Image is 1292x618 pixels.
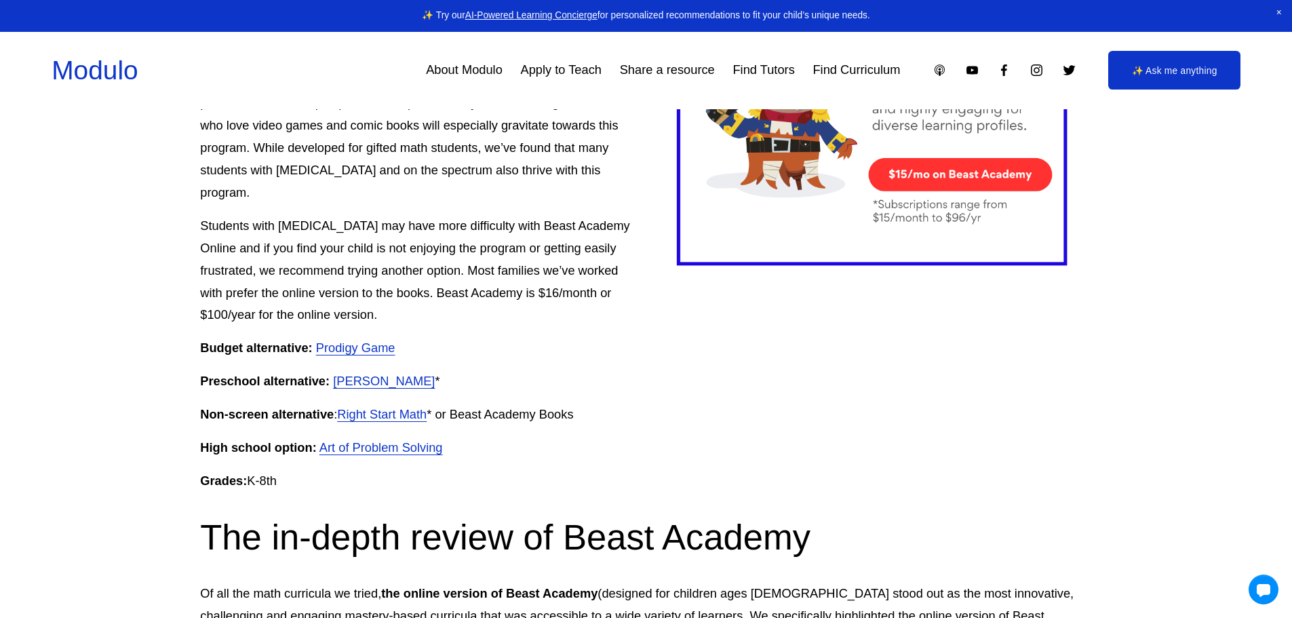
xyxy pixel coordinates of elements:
[200,404,1091,426] p: : * or Beast Academy Books
[732,58,794,83] a: Find Tutors
[1108,51,1240,90] a: ✨ Ask me anything
[933,63,947,77] a: Apple Podcasts
[813,58,900,83] a: Find Curriculum
[1030,63,1044,77] a: Instagram
[316,341,395,355] a: Prodigy Game
[200,474,247,488] strong: Grades:
[465,10,598,20] a: AI-Powered Learning Concierge
[1062,63,1076,77] a: Twitter
[426,58,503,83] a: About Modulo
[337,407,427,421] a: Right Start Math
[620,58,715,83] a: Share a resource
[200,440,316,455] strong: High school option:
[333,374,435,388] a: [PERSON_NAME]
[200,407,334,421] strong: Non-screen alternative
[965,63,979,77] a: YouTube
[200,374,330,388] strong: Preschool alternative:
[200,470,1091,493] p: K-8th
[52,56,138,85] a: Modulo
[997,63,1011,77] a: Facebook
[200,341,312,355] strong: Budget alternative:
[381,586,598,600] strong: the online version of Beast Academy
[200,215,1091,327] p: Students with [MEDICAL_DATA] may have more difficulty with Beast Academy Online and if you find y...
[200,514,1091,561] h2: The in-depth review of Beast Academy
[319,440,443,455] a: Art of Problem Solving
[521,58,602,83] a: Apply to Teach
